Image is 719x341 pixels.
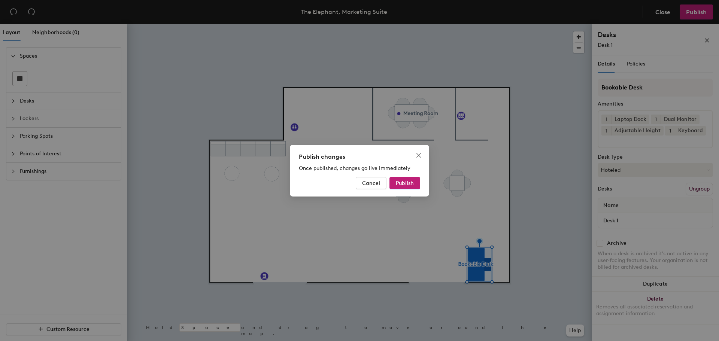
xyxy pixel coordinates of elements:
[413,152,425,158] span: Close
[299,165,410,171] span: Once published, changes go live immediately
[416,152,422,158] span: close
[299,152,420,161] div: Publish changes
[389,177,420,189] button: Publish
[356,177,386,189] button: Cancel
[396,180,414,186] span: Publish
[413,149,425,161] button: Close
[362,180,380,186] span: Cancel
